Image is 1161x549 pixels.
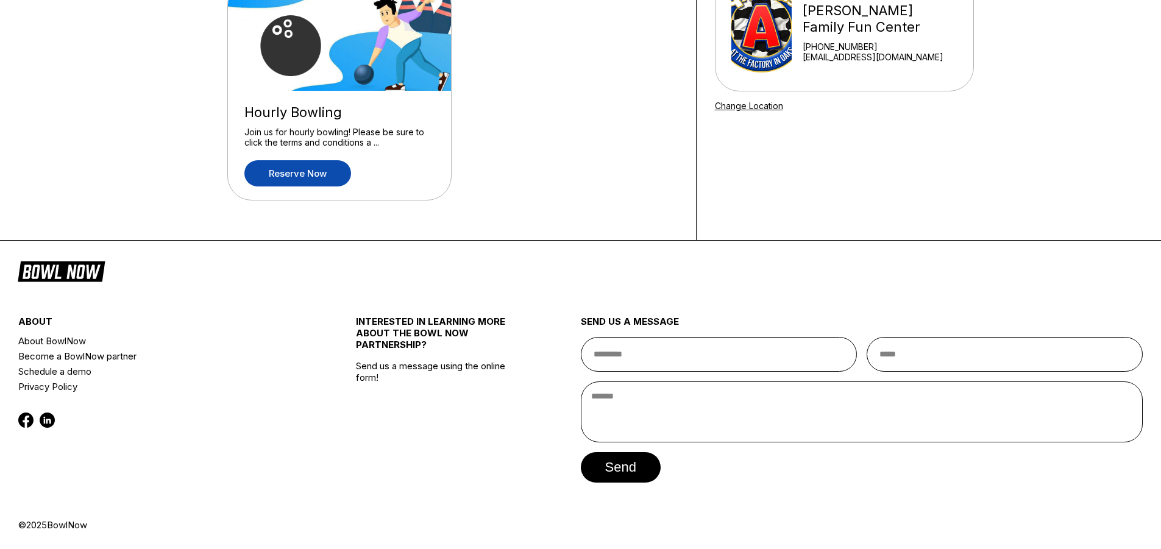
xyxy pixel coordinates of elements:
[244,104,435,121] div: Hourly Bowling
[18,364,299,379] a: Schedule a demo
[244,127,435,148] div: Join us for hourly bowling! Please be sure to click the terms and conditions a ...
[356,316,525,360] div: INTERESTED IN LEARNING MORE ABOUT THE BOWL NOW PARTNERSHIP?
[581,316,1143,337] div: send us a message
[244,160,351,186] a: Reserve now
[18,379,299,394] a: Privacy Policy
[18,349,299,364] a: Become a BowlNow partner
[356,289,525,519] div: Send us a message using the online form!
[803,52,957,62] a: [EMAIL_ADDRESS][DOMAIN_NAME]
[18,519,1143,531] div: © 2025 BowlNow
[803,2,957,35] div: [PERSON_NAME] Family Fun Center
[581,452,661,483] button: send
[18,333,299,349] a: About BowlNow
[803,41,957,52] div: [PHONE_NUMBER]
[18,316,299,333] div: about
[715,101,783,111] a: Change Location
